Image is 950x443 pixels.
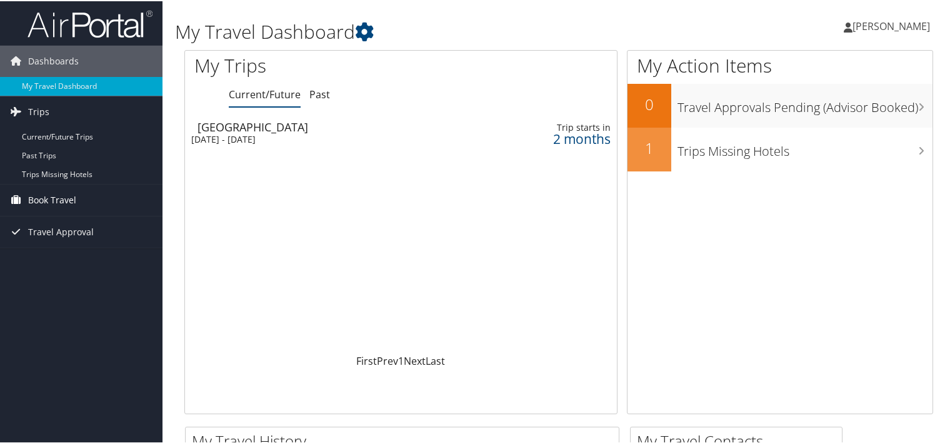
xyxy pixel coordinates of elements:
[28,215,94,247] span: Travel Approval
[504,121,611,132] div: Trip starts in
[426,353,445,367] a: Last
[677,135,932,159] h3: Trips Missing Hotels
[27,8,152,38] img: airportal-logo.png
[356,353,377,367] a: First
[404,353,426,367] a: Next
[627,83,932,126] a: 0Travel Approvals Pending (Advisor Booked)
[175,18,687,44] h1: My Travel Dashboard
[844,6,942,44] a: [PERSON_NAME]
[28,183,76,215] span: Book Travel
[627,126,932,170] a: 1Trips Missing Hotels
[28,95,49,126] span: Trips
[197,120,460,131] div: [GEOGRAPHIC_DATA]
[229,86,301,100] a: Current/Future
[504,132,611,143] div: 2 months
[377,353,398,367] a: Prev
[852,18,930,32] span: [PERSON_NAME]
[28,44,79,76] span: Dashboards
[309,86,330,100] a: Past
[398,353,404,367] a: 1
[191,133,454,144] div: [DATE] - [DATE]
[627,51,932,78] h1: My Action Items
[677,91,932,115] h3: Travel Approvals Pending (Advisor Booked)
[627,93,671,114] h2: 0
[627,136,671,158] h2: 1
[194,51,427,78] h1: My Trips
